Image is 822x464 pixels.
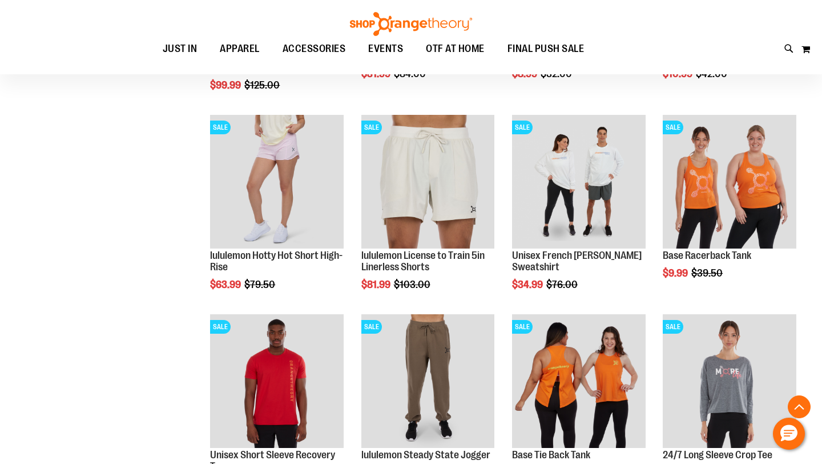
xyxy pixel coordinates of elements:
button: Hello, have a question? Let’s chat. [773,418,805,450]
a: FINAL PUSH SALE [496,36,596,62]
span: SALE [512,320,533,334]
img: Unisex French Terry Crewneck Sweatshirt primary image [512,115,646,249]
a: Product image for Unisex Short Sleeve Recovery TeeSALE [210,314,344,450]
a: Base Tie Back Tank [512,449,590,461]
a: ACCESSORIES [271,36,357,62]
a: JUST IN [151,36,209,62]
span: SALE [361,320,382,334]
span: EVENTS [368,36,403,62]
div: product [356,109,501,319]
span: FINAL PUSH SALE [507,36,585,62]
a: 24/7 Long Sleeve Crop Tee [663,449,772,461]
span: $81.99 [361,279,392,290]
span: $79.50 [244,279,277,290]
a: Unisex French [PERSON_NAME] Sweatshirt [512,250,642,273]
span: $103.00 [394,279,432,290]
span: SALE [512,121,533,134]
a: Product image for Base Racerback TankSALE [663,115,796,250]
span: SALE [663,320,683,334]
a: EVENTS [357,36,414,62]
span: SALE [210,121,231,134]
img: lululemon License to Train 5in Linerless Shorts [361,115,495,249]
span: SALE [361,121,382,134]
img: Product image for 24/7 Long Sleeve Crop Tee [663,314,796,448]
a: Base Racerback Tank [663,250,751,261]
span: APPAREL [220,36,260,62]
span: OTF AT HOME [426,36,485,62]
div: product [657,109,802,308]
span: $34.99 [512,279,545,290]
a: lululemon License to Train 5in Linerless ShortsSALE [361,115,495,250]
button: Back To Top [788,395,811,418]
span: $99.99 [210,79,243,91]
a: lululemon Hotty Hot Short High-Rise [210,250,342,273]
span: SALE [210,320,231,334]
span: $125.00 [244,79,281,91]
a: APPAREL [208,36,271,62]
a: OTF AT HOME [414,36,496,62]
a: lululemon License to Train 5in Linerless Shorts [361,250,485,273]
a: lululemon Steady State Jogger [361,449,490,461]
span: $63.99 [210,279,243,290]
div: product [506,109,651,319]
a: lululemon Steady State JoggerSALE [361,314,495,450]
span: SALE [663,121,683,134]
span: JUST IN [163,36,198,62]
a: Product image for 24/7 Long Sleeve Crop TeeSALE [663,314,796,450]
span: $39.50 [691,267,724,279]
span: ACCESSORIES [283,36,346,62]
span: $9.99 [663,267,690,279]
span: $76.00 [546,279,579,290]
img: Product image for Unisex Short Sleeve Recovery Tee [210,314,344,448]
a: lululemon Hotty Hot Short High-RiseSALE [210,115,344,250]
img: lululemon Steady State Jogger [361,314,495,448]
img: lululemon Hotty Hot Short High-Rise [210,115,344,249]
a: Product image for Base Tie Back TankSALE [512,314,646,450]
img: Shop Orangetheory [348,12,474,36]
a: Unisex French Terry Crewneck Sweatshirt primary imageSALE [512,115,646,250]
img: Product image for Base Racerback Tank [663,115,796,249]
img: Product image for Base Tie Back Tank [512,314,646,448]
div: product [204,109,349,319]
